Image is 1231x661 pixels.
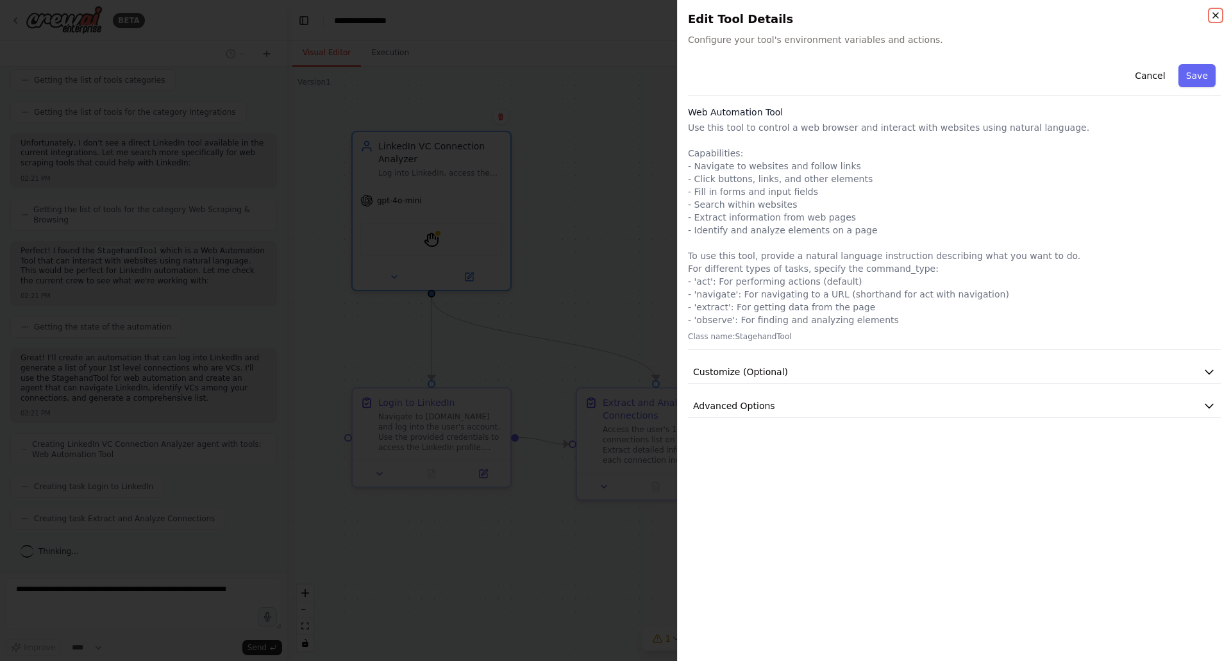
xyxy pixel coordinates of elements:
[688,394,1221,418] button: Advanced Options
[693,365,788,378] span: Customize (Optional)
[688,121,1221,326] p: Use this tool to control a web browser and interact with websites using natural language. Capabil...
[688,10,1221,28] h2: Edit Tool Details
[688,360,1221,384] button: Customize (Optional)
[1178,64,1216,87] button: Save
[693,399,775,412] span: Advanced Options
[688,106,1221,119] h3: Web Automation Tool
[688,331,1221,342] p: Class name: StagehandTool
[688,33,1221,46] span: Configure your tool's environment variables and actions.
[1127,64,1173,87] button: Cancel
